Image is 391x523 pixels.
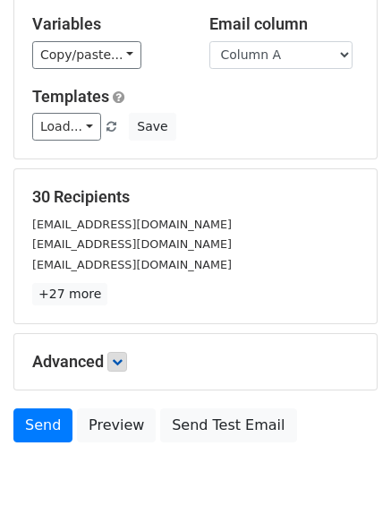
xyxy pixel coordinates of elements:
iframe: Chat Widget [302,437,391,523]
a: Load... [32,113,101,141]
button: Save [129,113,175,141]
small: [EMAIL_ADDRESS][DOMAIN_NAME] [32,258,232,271]
a: Templates [32,87,109,106]
a: Copy/paste... [32,41,141,69]
a: Preview [77,408,156,442]
h5: 30 Recipients [32,187,359,207]
h5: Email column [209,14,360,34]
a: Send Test Email [160,408,296,442]
small: [EMAIL_ADDRESS][DOMAIN_NAME] [32,218,232,231]
h5: Variables [32,14,183,34]
small: [EMAIL_ADDRESS][DOMAIN_NAME] [32,237,232,251]
h5: Advanced [32,352,359,372]
a: +27 more [32,283,107,305]
a: Send [13,408,72,442]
